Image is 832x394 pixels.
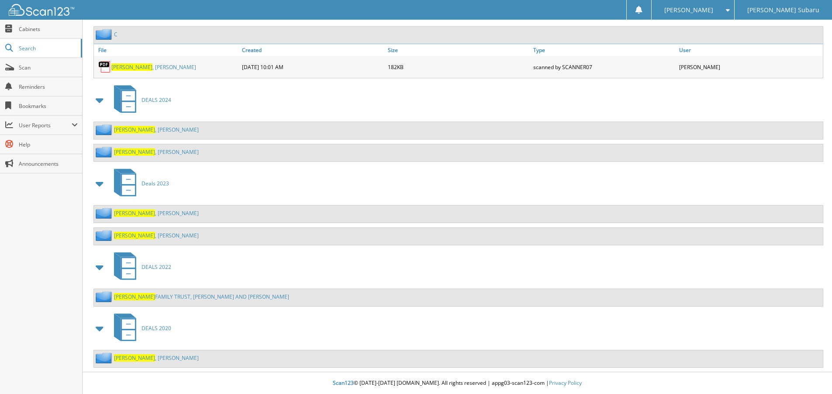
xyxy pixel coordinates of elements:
[142,180,169,187] span: Deals 2023
[386,58,532,76] div: 182KB
[114,126,199,133] a: [PERSON_NAME], [PERSON_NAME]
[677,58,823,76] div: [PERSON_NAME]
[83,373,832,394] div: © [DATE]-[DATE] [DOMAIN_NAME]. All rights reserved | appg03-scan123-com |
[114,293,289,300] a: [PERSON_NAME]FAMILY TRUST, [PERSON_NAME] AND [PERSON_NAME]
[333,379,354,387] span: Scan123
[19,45,76,52] span: Search
[111,63,152,71] span: [PERSON_NAME]
[19,122,72,129] span: User Reports
[94,44,240,56] a: File
[114,209,155,217] span: [PERSON_NAME]
[664,7,713,13] span: [PERSON_NAME]
[114,148,199,156] a: [PERSON_NAME], [PERSON_NAME]
[386,44,532,56] a: Size
[114,293,155,300] span: [PERSON_NAME]
[19,25,78,33] span: Cabinets
[142,324,171,332] span: DEALS 2020
[114,232,155,239] span: [PERSON_NAME]
[747,7,819,13] span: [PERSON_NAME] Subaru
[240,58,386,76] div: [DATE] 10:01 AM
[142,96,171,104] span: DEALS 2024
[549,379,582,387] a: Privacy Policy
[111,63,196,71] a: [PERSON_NAME], [PERSON_NAME]
[109,311,171,345] a: DEALS 2020
[19,141,78,148] span: Help
[142,263,171,271] span: DEALS 2022
[109,250,171,284] a: DEALS 2022
[19,83,78,91] span: Reminders
[114,209,199,217] a: [PERSON_NAME], [PERSON_NAME]
[788,352,832,394] iframe: Chat Widget
[109,166,169,201] a: Deals 2023
[114,354,155,362] span: [PERSON_NAME]
[677,44,823,56] a: User
[240,44,386,56] a: Created
[96,208,114,219] img: folder2.png
[109,83,171,117] a: DEALS 2024
[96,29,114,40] img: folder2.png
[531,58,677,76] div: scanned by SCANNER07
[114,232,199,239] a: [PERSON_NAME], [PERSON_NAME]
[96,352,114,363] img: folder2.png
[114,148,155,156] span: [PERSON_NAME]
[96,291,114,302] img: folder2.png
[19,64,78,71] span: Scan
[96,146,114,157] img: folder2.png
[114,31,117,38] a: C
[96,124,114,135] img: folder2.png
[531,44,677,56] a: Type
[114,126,155,133] span: [PERSON_NAME]
[9,4,74,16] img: scan123-logo-white.svg
[114,354,199,362] a: [PERSON_NAME], [PERSON_NAME]
[98,60,111,73] img: PDF.png
[96,230,114,241] img: folder2.png
[19,102,78,110] span: Bookmarks
[19,160,78,167] span: Announcements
